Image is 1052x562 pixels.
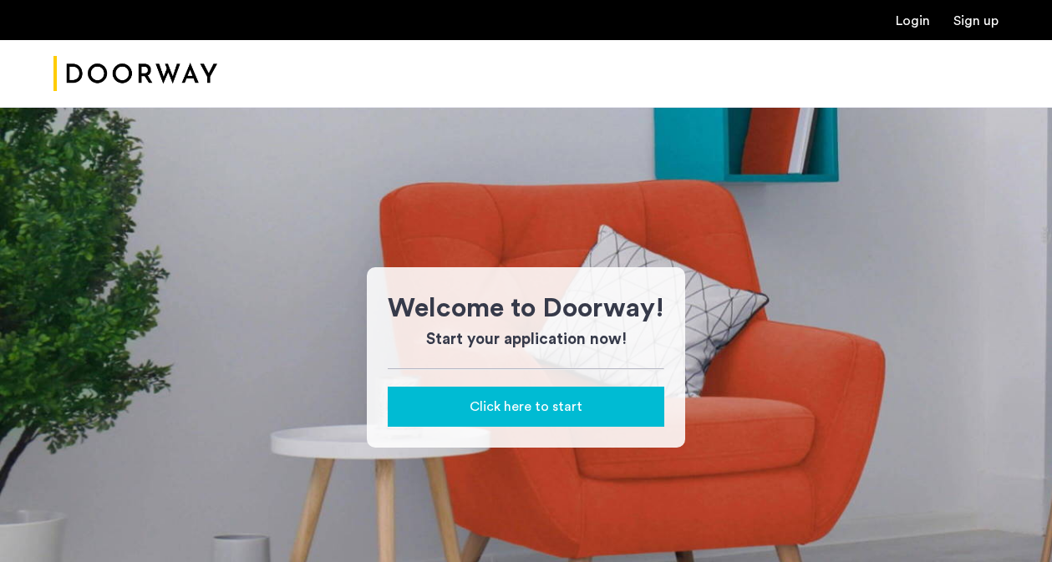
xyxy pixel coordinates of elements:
span: Click here to start [470,397,582,417]
a: Cazamio Logo [53,43,217,105]
img: logo [53,43,217,105]
h1: Welcome to Doorway! [388,288,664,328]
h3: Start your application now! [388,328,664,352]
button: button [388,387,664,427]
a: Registration [953,14,999,28]
a: Login [896,14,930,28]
